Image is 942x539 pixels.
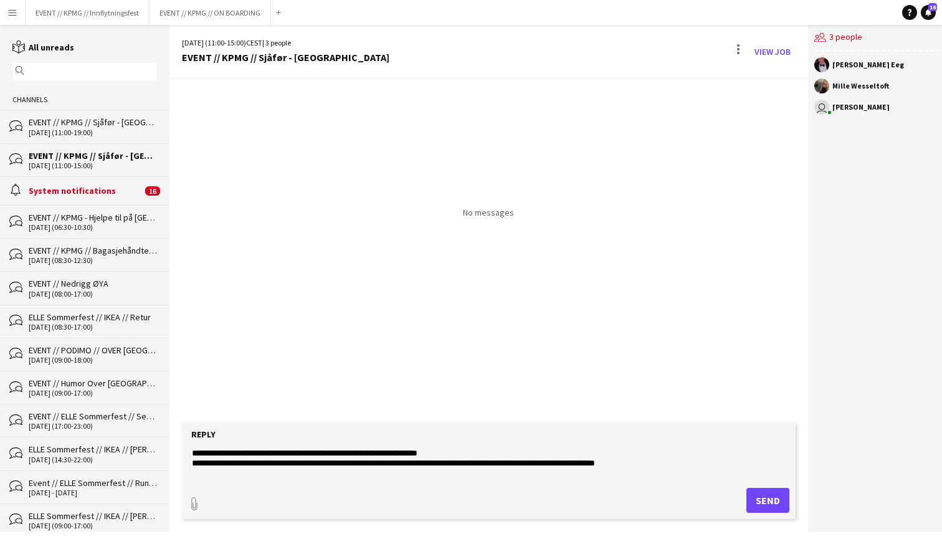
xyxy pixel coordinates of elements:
div: 3 people [814,25,941,51]
button: EVENT // KPMG // ON BOARDING [150,1,271,25]
div: [DATE] (09:00-17:00) [29,389,157,398]
a: All unreads [12,42,74,53]
div: EVENT // KPMG // Sjåfør - [GEOGRAPHIC_DATA] [29,117,157,128]
div: [DATE] (06:30-10:30) [29,223,157,232]
div: [PERSON_NAME] [832,103,890,111]
div: ELLE Sommerfest // IKEA // Retur [29,312,157,323]
div: [DATE] (08:30-17:00) [29,323,157,332]
div: [DATE] (08:00-17:00) [29,290,157,298]
div: [DATE] (17:00-23:00) [29,422,157,431]
span: 16 [145,186,160,196]
div: EVENT // ELLE Sommerfest // Servering Magnum [29,411,157,422]
button: Send [746,488,789,513]
div: [DATE] - [DATE] [29,489,157,497]
div: EVENT // PODIMO // OVER [GEOGRAPHIC_DATA] // [PERSON_NAME] [29,345,157,356]
div: EVENT // KPMG // Bagasjehåndtering [29,245,157,256]
div: ELLE Sommerfest // IKEA // [PERSON_NAME] [29,444,157,455]
span: 16 [928,3,937,11]
a: 16 [921,5,936,20]
a: View Job [749,42,796,62]
span: CEST [246,38,262,47]
div: EVENT // Humor Over [GEOGRAPHIC_DATA] [29,378,157,389]
div: [PERSON_NAME] Eeg [832,61,904,69]
div: [DATE] (11:00-15:00) [29,161,157,170]
div: EVENT // Nedrigg ØYA [29,278,157,289]
div: EVENT // KPMG // Sjåfør - [GEOGRAPHIC_DATA] [29,150,157,161]
div: ELLE Sommerfest // IKEA // [PERSON_NAME] [29,510,157,522]
p: No messages [463,207,514,218]
button: EVENT // KPMG // Innflytningsfest [26,1,150,25]
div: [DATE] (14:30-22:00) [29,456,157,464]
div: System notifications [29,185,142,196]
div: Mille Wesseltoft [832,82,889,90]
label: Reply [191,429,216,440]
div: Event // ELLE Sommerfest // Runner [29,477,157,489]
div: EVENT // KPMG // Sjåfør - [GEOGRAPHIC_DATA] [182,52,389,63]
div: [DATE] (11:00-19:00) [29,128,157,137]
div: [DATE] (09:00-17:00) [29,522,157,530]
div: [DATE] (09:00-18:00) [29,356,157,365]
div: [DATE] (08:30-12:30) [29,256,157,265]
div: [DATE] (11:00-15:00) | 3 people [182,37,389,49]
div: EVENT // KPMG - Hjelpe til på [GEOGRAPHIC_DATA] [29,212,157,223]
